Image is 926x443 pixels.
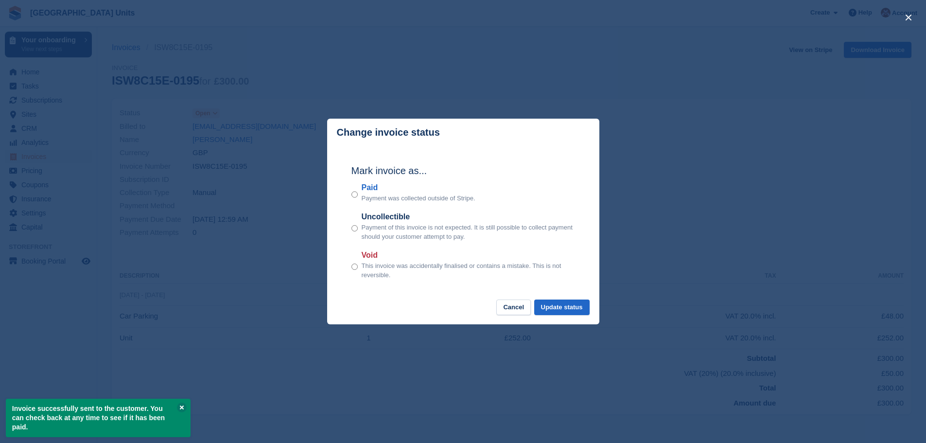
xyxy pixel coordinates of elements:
p: Payment was collected outside of Stripe. [362,194,475,203]
p: Invoice successfully sent to the customer. You can check back at any time to see if it has been p... [6,399,191,437]
p: This invoice was accidentally finalised or contains a mistake. This is not reversible. [362,261,575,280]
button: close [901,10,916,25]
p: Change invoice status [337,127,440,138]
h2: Mark invoice as... [351,163,575,178]
button: Update status [534,300,590,316]
label: Paid [362,182,475,194]
label: Void [362,249,575,261]
label: Uncollectible [362,211,575,223]
p: Payment of this invoice is not expected. It is still possible to collect payment should your cust... [362,223,575,242]
button: Cancel [496,300,531,316]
